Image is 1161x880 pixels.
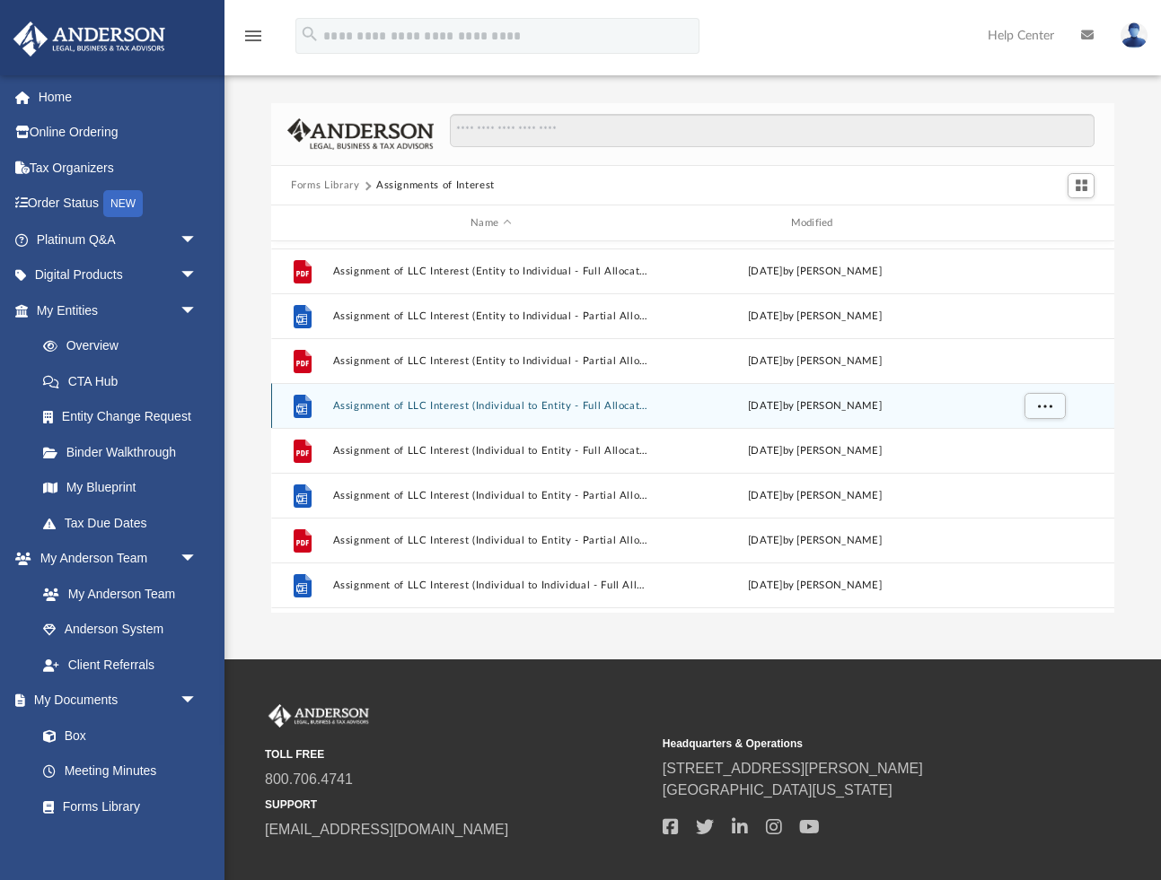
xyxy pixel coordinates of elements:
a: CTA Hub [25,363,224,399]
a: Overview [25,328,224,364]
div: [DATE] by [PERSON_NAME] [657,309,973,325]
a: My Blueprint [25,470,215,506]
a: My Entitiesarrow_drop_down [13,292,224,328]
a: Forms Library [25,789,207,824]
a: Tax Due Dates [25,505,224,541]
a: Meeting Minutes [25,754,215,789]
a: Entity Change Request [25,399,224,435]
span: arrow_drop_down [180,257,215,294]
img: User Pic [1121,22,1148,48]
a: 800.706.4741 [265,771,353,787]
div: id [279,215,324,231]
a: [STREET_ADDRESS][PERSON_NAME] [663,761,923,776]
div: [DATE] by [PERSON_NAME] [657,264,973,280]
button: Assignment of LLC Interest (Entity to Individual - Full Allocation).pdf [333,266,649,277]
small: SUPPORT [265,797,650,813]
button: Assignment of LLC Interest (Individual to Entity - Partial Allocation).pdf [333,535,649,546]
i: search [300,24,320,44]
a: Tax Organizers [13,150,224,186]
span: arrow_drop_down [180,222,215,258]
img: Anderson Advisors Platinum Portal [8,22,171,57]
a: Anderson System [25,612,215,648]
div: grid [271,241,1114,614]
button: Assignment of LLC Interest (Individual to Entity - Full Allocation).pdf [333,445,649,457]
small: Headquarters & Operations [663,736,1048,752]
div: [DATE] by [PERSON_NAME] [657,578,973,594]
button: Switch to Grid View [1068,173,1095,198]
a: Home [13,79,224,115]
i: menu [242,25,264,47]
span: arrow_drop_down [180,292,215,329]
button: Assignment of LLC Interest (Individual to Entity - Partial Allocation).docx [333,490,649,501]
div: [DATE] by [PERSON_NAME] [657,533,973,549]
a: Platinum Q&Aarrow_drop_down [13,222,224,257]
div: Modified [656,215,973,231]
button: Assignment of LLC Interest (Individual to Individual - Full Allocation).docx [333,579,649,591]
span: arrow_drop_down [180,683,215,719]
div: [DATE] by [PERSON_NAME] [657,353,973,370]
button: More options [1025,393,1066,420]
a: Binder Walkthrough [25,434,224,470]
a: [EMAIL_ADDRESS][DOMAIN_NAME] [265,822,508,837]
div: NEW [103,190,143,217]
a: My Anderson Teamarrow_drop_down [13,541,215,577]
small: TOLL FREE [265,746,650,762]
input: Search files and folders [450,114,1095,148]
a: Box [25,718,207,754]
div: [DATE] by [PERSON_NAME] [657,488,973,504]
a: Digital Productsarrow_drop_down [13,257,224,293]
button: Assignment of LLC Interest (Entity to Individual - Partial Allocation).docx [333,310,649,322]
a: Client Referrals [25,647,215,683]
div: Name [332,215,649,231]
a: [GEOGRAPHIC_DATA][US_STATE] [663,782,893,797]
span: arrow_drop_down [180,541,215,578]
a: menu [242,34,264,47]
a: Order StatusNEW [13,186,224,222]
a: Online Ordering [13,115,224,151]
button: Assignment of LLC Interest (Entity to Individual - Partial Allocation).pdf [333,355,649,367]
div: id [981,215,1106,231]
button: Forms Library [291,178,359,194]
img: Anderson Advisors Platinum Portal [265,704,373,728]
button: Assignments of Interest [376,178,495,194]
div: [DATE] by [PERSON_NAME] [657,443,973,459]
div: [DATE] by [PERSON_NAME] [657,398,973,414]
a: My Anderson Team [25,576,207,612]
a: My Documentsarrow_drop_down [13,683,215,719]
button: Assignment of LLC Interest (Individual to Entity - Full Allocation).docx [333,400,649,412]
